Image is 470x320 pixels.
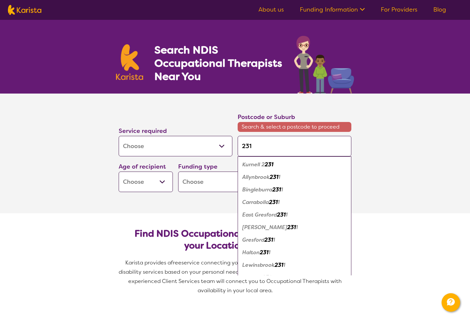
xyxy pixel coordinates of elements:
[262,274,271,281] em: 231
[242,274,262,281] em: Lostock
[241,271,348,284] div: Lostock 2311
[242,236,264,243] em: Gresford
[241,209,348,221] div: East Gresford 2311
[242,199,269,206] em: Carrabolla
[258,6,284,14] a: About us
[281,186,283,193] em: 1
[241,234,348,246] div: Gresford 2311
[124,228,346,252] h2: Find NDIS Occupational Therapists based on your Location & Needs
[264,236,273,243] em: 231
[265,161,273,168] em: 231
[241,171,348,183] div: Allynbrook 2311
[154,43,283,83] h1: Search NDIS Occupational Therapists Near You
[442,293,460,312] button: Channel Menu
[242,161,265,168] em: Kurnell 2
[278,174,280,180] em: 1
[119,259,353,294] span: service connecting you with Occupational Therapists and other disability services based on your p...
[300,6,365,14] a: Funding Information
[381,6,417,14] a: For Providers
[269,199,278,206] em: 231
[238,113,295,121] label: Postcode or Suburb
[275,261,283,268] em: 231
[286,211,288,218] em: 1
[119,127,167,135] label: Service required
[241,246,348,259] div: Halton 2311
[241,183,348,196] div: Bingleburra 2311
[278,199,280,206] em: 1
[272,186,281,193] em: 231
[242,211,277,218] em: East Gresford
[271,274,273,281] em: 1
[294,36,354,94] img: occupational-therapy
[270,174,278,180] em: 231
[241,196,348,209] div: Carrabolla 2311
[242,224,287,231] em: [PERSON_NAME]
[238,122,351,132] span: Search & select a postcode to proceed
[238,136,351,156] input: Type
[287,224,296,231] em: 231
[119,163,166,171] label: Age of recipient
[283,261,285,268] em: 1
[8,5,41,15] img: Karista logo
[178,163,217,171] label: Funding type
[433,6,446,14] a: Blog
[242,174,270,180] em: Allynbrook
[116,44,143,80] img: Karista logo
[296,224,298,231] em: 1
[241,221,348,234] div: Eccleston 2311
[241,259,348,271] div: Lewinsbrook 2311
[242,249,260,256] em: Halton
[277,211,286,218] em: 231
[242,186,272,193] em: Bingleburra
[241,158,348,171] div: Kurnell 2231
[260,249,268,256] em: 231
[273,236,275,243] em: 1
[171,259,181,266] span: free
[268,249,270,256] em: 1
[125,259,171,266] span: Karista provides a
[242,261,275,268] em: Lewinsbrook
